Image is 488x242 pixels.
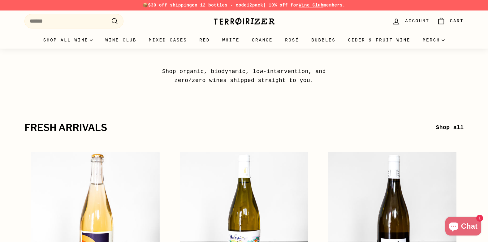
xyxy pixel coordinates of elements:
[99,32,143,49] a: Wine Club
[37,32,99,49] summary: Shop all wine
[143,32,193,49] a: Mixed Cases
[24,2,464,9] p: 📦 on 12 bottles - code | 10% off for members.
[193,32,216,49] a: Red
[417,32,451,49] summary: Merch
[148,3,192,8] span: $30 off shipping
[216,32,246,49] a: White
[148,67,340,85] p: Shop organic, biodynamic, low-intervention, and zero/zero wines shipped straight to you.
[443,217,483,237] inbox-online-store-chat: Shopify online store chat
[433,12,468,30] a: Cart
[279,32,305,49] a: Rosé
[342,32,417,49] a: Cider & Fruit Wine
[305,32,342,49] a: Bubbles
[405,18,429,24] span: Account
[299,3,323,8] a: Wine Club
[12,32,476,49] div: Primary
[436,123,464,132] a: Shop all
[24,123,436,133] h2: fresh arrivals
[450,18,464,24] span: Cart
[247,3,263,8] strong: 12pack
[388,12,433,30] a: Account
[246,32,279,49] a: Orange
